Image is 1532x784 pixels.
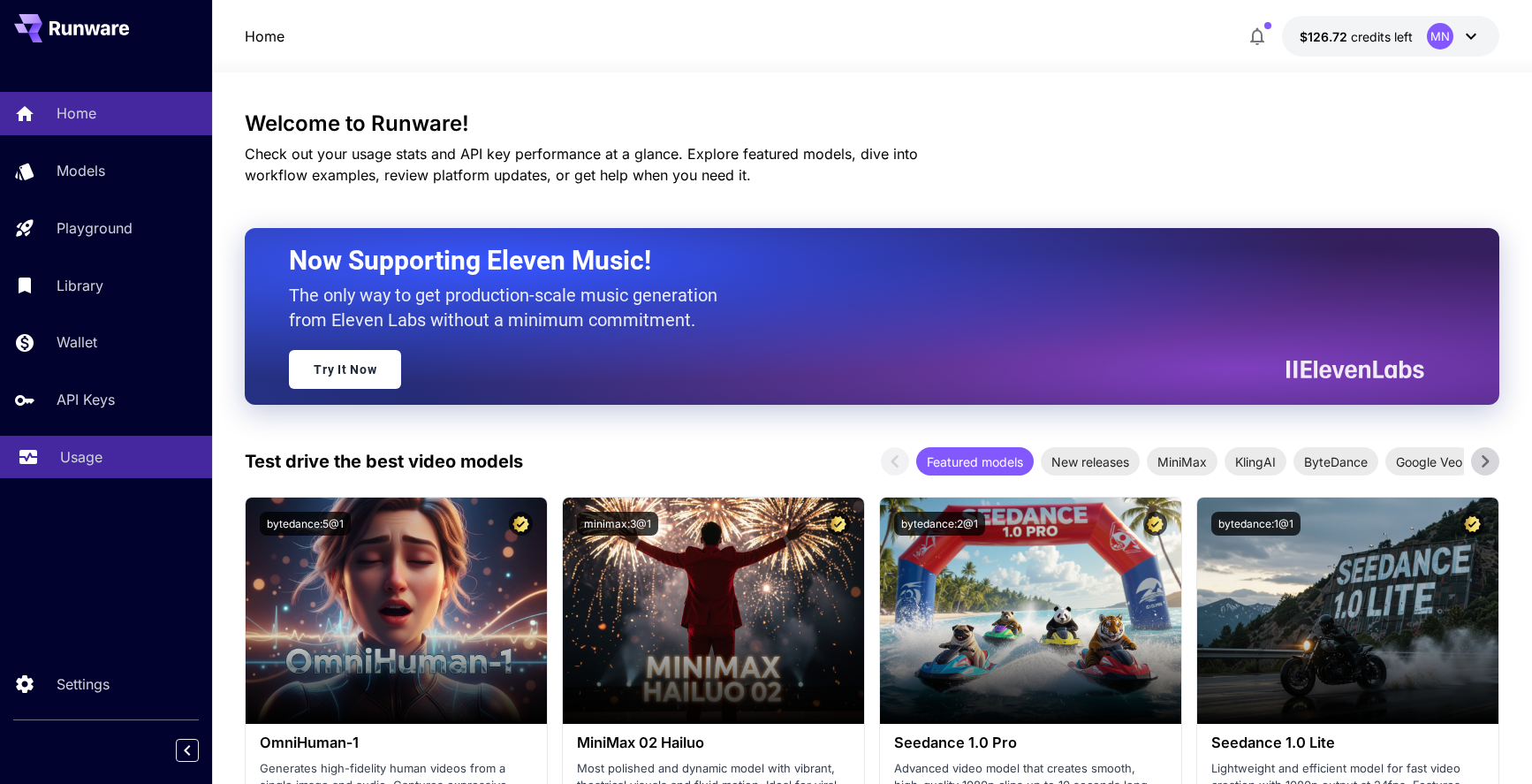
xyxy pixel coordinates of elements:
h3: Seedance 1.0 Lite [1211,735,1484,751]
div: Domain: [URL] [46,46,125,60]
p: API Keys [57,389,115,410]
p: Usage [60,446,102,468]
button: Certified Model – Vetted for best performance and includes a commercial license. [1143,512,1167,536]
div: $126.72124 [1300,27,1413,46]
img: website_grey.svg [28,46,42,60]
div: Keywords by Traffic [195,104,298,116]
p: Library [57,275,103,296]
img: alt [1197,498,1498,724]
span: Featured models [916,453,1034,471]
p: Models [57,160,105,181]
p: Test drive the best video models [245,448,523,475]
span: KlingAI [1225,453,1286,471]
img: tab_domain_overview_orange.svg [48,103,62,117]
div: ByteDance [1293,447,1378,476]
span: credits left [1351,29,1413,44]
div: v 4.0.25 [49,28,87,42]
div: New releases [1041,447,1140,476]
span: New releases [1041,453,1140,471]
h3: OmniHuman‑1 [260,735,533,751]
span: $126.72 [1300,29,1351,44]
div: Collapse sidebar [189,735,212,766]
span: MiniMax [1147,453,1217,471]
button: Certified Model – Vetted for best performance and includes a commercial license. [1460,512,1484,536]
img: alt [246,498,547,724]
a: Try It Now [289,350,401,389]
button: bytedance:5@1 [260,512,351,536]
span: Check out your usage stats and API key performance at a glance. Explore featured models, dive int... [245,145,918,184]
button: Certified Model – Vetted for best performance and includes a commercial license. [509,512,533,536]
div: Domain Overview [67,104,158,116]
a: Home [245,26,284,47]
p: Home [57,103,96,124]
p: The only way to get production-scale music generation from Eleven Labs without a minimum commitment. [289,283,731,332]
p: Settings [57,674,110,695]
h3: Welcome to Runware! [245,111,1498,136]
img: alt [563,498,864,724]
button: bytedance:2@1 [894,512,985,536]
div: MiniMax [1147,447,1217,476]
div: Google Veo [1385,447,1473,476]
div: KlingAI [1225,447,1286,476]
button: Collapse sidebar [176,739,199,762]
p: Wallet [57,331,97,353]
h3: Seedance 1.0 Pro [894,735,1167,751]
button: $126.72124MN [1282,16,1499,57]
div: MN [1427,23,1453,49]
img: alt [880,498,1181,724]
button: Certified Model – Vetted for best performance and includes a commercial license. [826,512,850,536]
nav: breadcrumb [245,26,284,47]
span: Google Veo [1385,453,1473,471]
h2: Now Supporting Eleven Music! [289,244,1410,278]
p: Playground [57,217,133,239]
img: logo_orange.svg [28,28,42,42]
button: minimax:3@1 [577,512,658,536]
img: tab_keywords_by_traffic_grey.svg [176,103,190,117]
button: bytedance:1@1 [1211,512,1301,536]
span: ByteDance [1293,453,1378,471]
div: Featured models [916,447,1034,476]
h3: MiniMax 02 Hailuo [577,735,850,751]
